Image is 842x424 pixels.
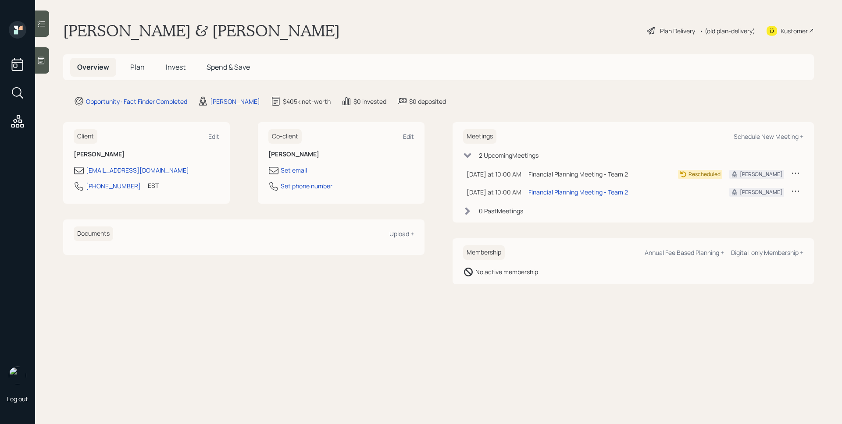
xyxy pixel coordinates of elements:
div: [PHONE_NUMBER] [86,181,141,191]
span: Overview [77,62,109,72]
img: james-distasi-headshot.png [9,367,26,384]
div: Plan Delivery [660,26,695,35]
div: No active membership [475,267,538,276]
h1: [PERSON_NAME] & [PERSON_NAME] [63,21,340,40]
div: Log out [7,395,28,403]
div: Set email [281,166,307,175]
div: • (old plan-delivery) [699,26,755,35]
h6: Membership [463,245,505,260]
div: [DATE] at 10:00 AM [467,170,521,179]
h6: [PERSON_NAME] [74,151,219,158]
div: Opportunity · Fact Finder Completed [86,97,187,106]
div: Rescheduled [689,170,721,178]
div: Annual Fee Based Planning + [645,248,724,257]
div: Edit [403,132,414,141]
span: Spend & Save [207,62,250,72]
div: EST [148,181,159,190]
div: $0 deposited [409,97,446,106]
div: [PERSON_NAME] [210,97,260,106]
div: [DATE] at 10:00 AM [467,187,521,197]
div: [PERSON_NAME] [740,170,782,178]
div: Financial Planning Meeting - Team 2 [528,170,671,179]
h6: Co-client [268,129,302,144]
div: 0 Past Meeting s [479,206,523,216]
div: Financial Planning Meeting - Team 2 [528,187,628,197]
div: Edit [208,132,219,141]
h6: Documents [74,226,113,241]
h6: Meetings [463,129,496,144]
h6: [PERSON_NAME] [268,151,414,158]
div: [EMAIL_ADDRESS][DOMAIN_NAME] [86,166,189,175]
div: [PERSON_NAME] [740,188,782,196]
div: Upload + [389,230,414,238]
div: Digital-only Membership + [731,248,803,257]
div: Schedule New Meeting + [734,132,803,141]
span: Invest [166,62,186,72]
div: Set phone number [281,181,332,191]
div: $0 invested [353,97,386,106]
h6: Client [74,129,97,144]
span: Plan [130,62,145,72]
div: Kustomer [781,26,808,35]
div: $405k net-worth [283,97,331,106]
div: 2 Upcoming Meeting s [479,151,539,160]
